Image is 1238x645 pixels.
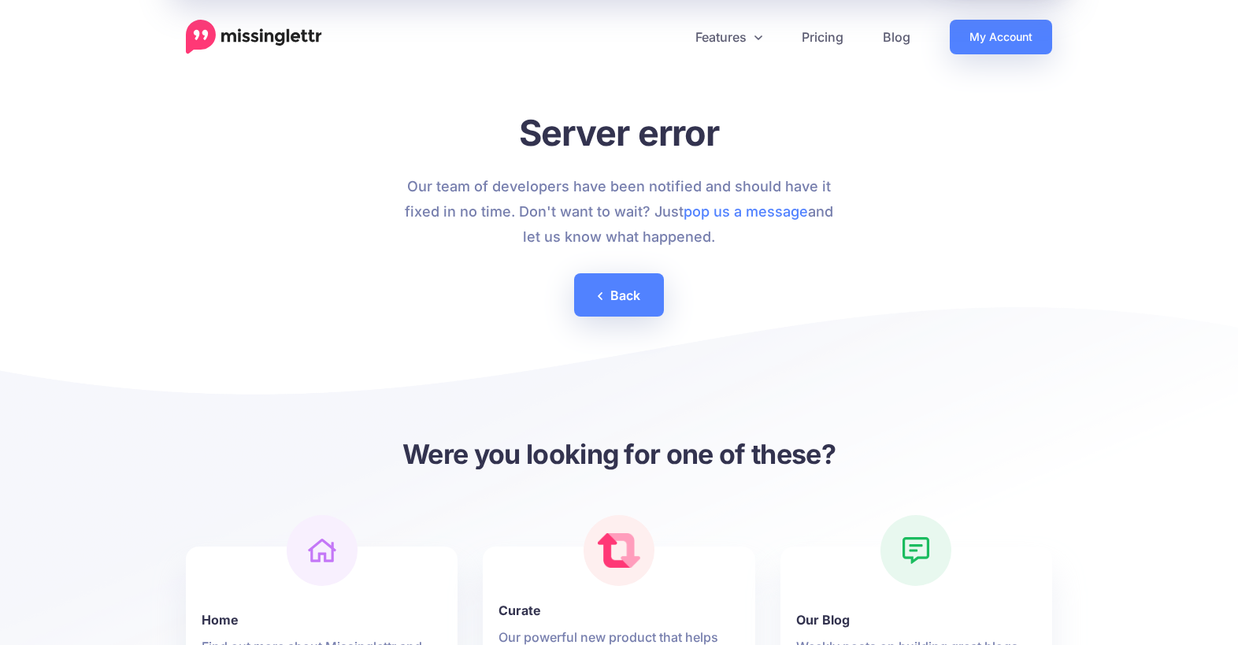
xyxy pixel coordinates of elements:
[397,174,842,250] p: Our team of developers have been notified and should have it fixed in no time. Don't want to wait...
[782,20,863,54] a: Pricing
[796,610,1036,629] b: Our Blog
[499,601,739,620] b: Curate
[202,610,442,629] b: Home
[186,436,1052,472] h3: Were you looking for one of these?
[676,20,782,54] a: Features
[397,111,842,154] h1: Server error
[684,203,808,220] a: pop us a message
[950,20,1052,54] a: My Account
[574,273,664,317] a: Back
[863,20,930,54] a: Blog
[598,533,640,568] img: curate.png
